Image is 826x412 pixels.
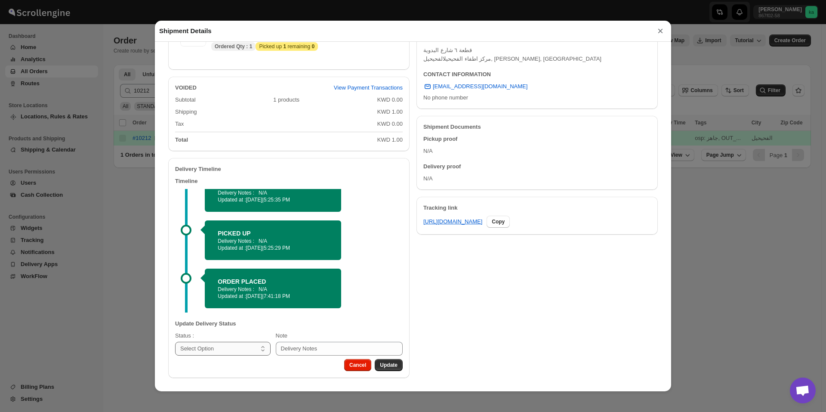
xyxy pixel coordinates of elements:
[329,81,408,95] button: View Payment Transactions
[175,120,370,128] div: Tax
[259,43,314,50] span: Picked up remaining
[377,108,403,116] div: KWD 1.00
[418,80,533,93] a: [EMAIL_ADDRESS][DOMAIN_NAME]
[259,286,267,293] p: N/A
[246,197,290,203] span: [DATE] | 5:25:35 PM
[423,94,468,101] span: No phone number
[790,378,816,403] div: Open chat
[276,332,287,339] span: Note
[416,159,658,190] div: N/A
[273,96,370,104] div: 1 products
[218,277,328,286] h2: ORDER PLACED
[334,84,403,92] span: View Payment Transactions
[283,43,286,50] b: 1
[246,293,290,299] span: [DATE] | 7:41:18 PM
[312,43,315,50] b: 0
[276,342,403,356] input: Delivery Notes
[175,84,197,92] h2: VOIDED
[218,245,328,251] p: Updated at :
[159,27,212,35] h2: Shipment Details
[380,362,398,369] span: Update
[423,46,601,63] div: قطعة ٦ شارع البدوية مركز اطفاء الفحيحيل الفحيحيل, [PERSON_NAME], [GEOGRAPHIC_DATA]
[423,217,482,226] a: [URL][DOMAIN_NAME]
[344,359,371,371] button: Cancel
[175,177,403,186] h3: Timeline
[218,196,328,203] p: Updated at :
[492,218,505,225] span: Copy
[377,136,403,144] div: KWD 1.00
[218,189,254,196] p: Delivery Notes :
[377,120,403,128] div: KWD 0.00
[218,229,328,238] h2: PICKED UP
[175,332,194,339] span: Status :
[175,136,188,143] b: Total
[423,70,651,79] h3: CONTACT INFORMATION
[433,82,527,91] span: [EMAIL_ADDRESS][DOMAIN_NAME]
[423,135,651,143] h3: Pickup proof
[246,245,290,251] span: [DATE] | 5:25:29 PM
[175,165,403,173] h2: Delivery Timeline
[218,293,328,300] p: Updated at :
[218,286,254,293] p: Delivery Notes :
[175,108,370,116] div: Shipping
[487,216,510,228] button: Copy
[375,359,403,371] button: Update
[259,189,267,196] p: N/A
[175,319,403,328] h3: Update Delivery Status
[218,238,254,245] p: Delivery Notes :
[423,204,651,212] h3: Tracking link
[423,162,651,171] h3: Delivery proof
[215,43,252,50] span: Ordered Qty :
[175,96,266,104] div: Subtotal
[423,35,460,41] u: Billing Address
[416,131,658,159] div: N/A
[250,43,253,50] b: 1
[259,238,267,245] p: N/A
[377,96,403,104] div: KWD 0.00
[654,25,667,37] button: ×
[423,123,651,131] h2: Shipment Documents
[349,362,366,369] span: Cancel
